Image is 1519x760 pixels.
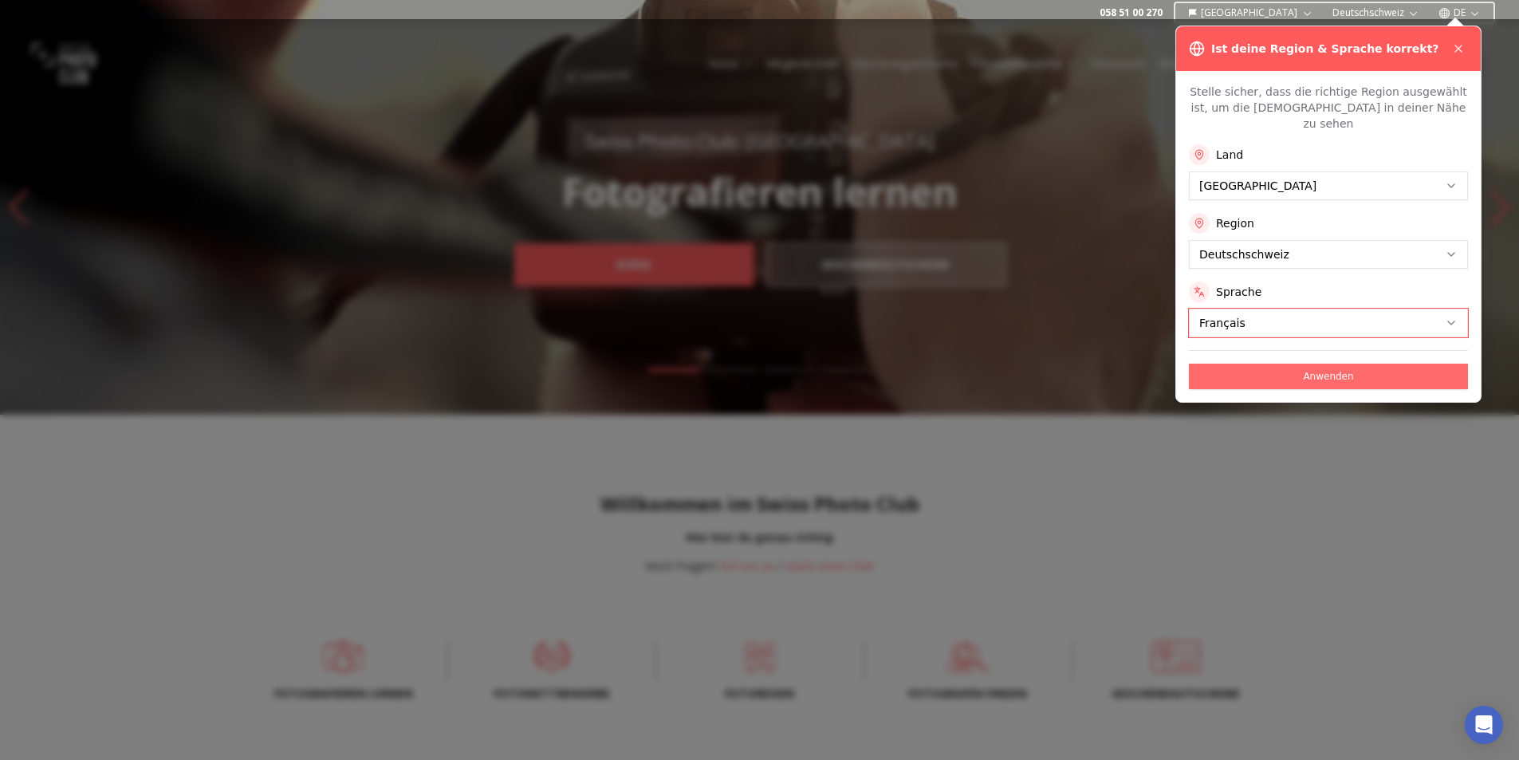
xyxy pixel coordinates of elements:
[1326,3,1426,22] button: Deutschschweiz
[1189,364,1468,389] button: Anwenden
[1189,84,1468,132] p: Stelle sicher, dass die richtige Region ausgewählt ist, um die [DEMOGRAPHIC_DATA] in deiner Nähe ...
[1432,3,1487,22] button: DE
[1465,706,1503,744] div: Open Intercom Messenger
[1216,215,1254,231] label: Region
[1182,3,1320,22] button: [GEOGRAPHIC_DATA]
[1100,6,1163,19] a: 058 51 00 270
[1216,284,1261,300] label: Sprache
[1211,41,1438,57] h3: Ist deine Region & Sprache korrekt?
[1216,147,1243,163] label: Land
